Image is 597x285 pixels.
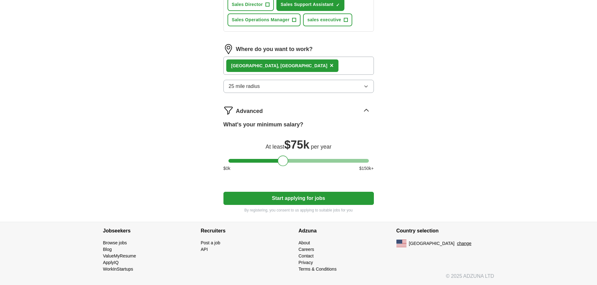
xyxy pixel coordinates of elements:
a: ApplyIQ [103,260,119,265]
span: Advanced [236,107,263,115]
button: Start applying for jobs [223,192,374,205]
span: $ 75k [284,138,309,151]
span: $ 0 k [223,165,231,172]
button: sales executive [303,13,352,26]
a: Post a job [201,240,220,245]
a: About [299,240,310,245]
h4: Country selection [396,222,494,240]
span: [GEOGRAPHIC_DATA] [409,240,455,247]
button: Sales Operations Manager [228,13,301,26]
button: × [330,61,333,70]
span: $ 150 k+ [359,165,374,172]
a: ValueMyResume [103,253,136,258]
span: 25 mile radius [229,83,260,90]
a: Careers [299,247,314,252]
a: Browse jobs [103,240,127,245]
span: Sales Director [232,1,263,8]
a: WorkInStartups [103,267,133,272]
img: filter [223,105,233,115]
strong: [GEOGRAPHIC_DATA] [231,63,278,68]
button: change [457,240,471,247]
a: Blog [103,247,112,252]
span: Sales Support Assistant [281,1,334,8]
button: 25 mile radius [223,80,374,93]
span: × [330,62,333,69]
span: ✓ [336,3,340,8]
label: Where do you want to work? [236,45,313,53]
img: location.png [223,44,233,54]
a: Contact [299,253,314,258]
a: API [201,247,208,252]
span: sales executive [307,17,341,23]
label: What's your minimum salary? [223,120,303,129]
div: , [GEOGRAPHIC_DATA] [231,63,327,69]
img: US flag [396,240,406,247]
p: By registering, you consent to us applying to suitable jobs for you [223,207,374,213]
span: Sales Operations Manager [232,17,290,23]
span: per year [311,144,332,150]
div: © 2025 ADZUNA LTD [98,272,499,285]
a: Privacy [299,260,313,265]
a: Terms & Conditions [299,267,337,272]
span: At least [265,144,284,150]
